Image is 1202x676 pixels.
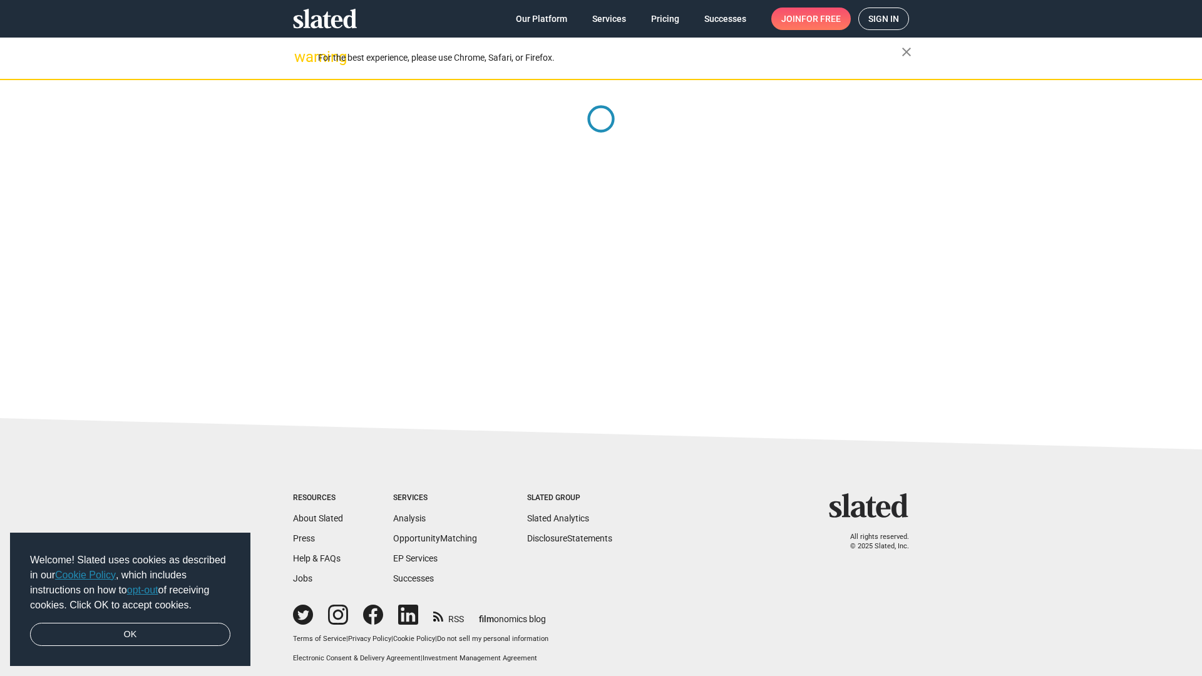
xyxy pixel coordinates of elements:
[293,573,312,583] a: Jobs
[393,513,426,523] a: Analysis
[293,553,341,563] a: Help & FAQs
[837,533,909,551] p: All rights reserved. © 2025 Slated, Inc.
[127,585,158,595] a: opt-out
[781,8,841,30] span: Join
[527,513,589,523] a: Slated Analytics
[393,553,438,563] a: EP Services
[346,635,348,643] span: |
[592,8,626,30] span: Services
[479,603,546,625] a: filmonomics blog
[899,44,914,59] mat-icon: close
[527,533,612,543] a: DisclosureStatements
[55,570,116,580] a: Cookie Policy
[771,8,851,30] a: Joinfor free
[433,606,464,625] a: RSS
[641,8,689,30] a: Pricing
[293,493,343,503] div: Resources
[527,493,612,503] div: Slated Group
[318,49,902,66] div: For the best experience, please use Chrome, Safari, or Firefox.
[293,635,346,643] a: Terms of Service
[393,533,477,543] a: OpportunityMatching
[479,614,494,624] span: film
[293,533,315,543] a: Press
[348,635,391,643] a: Privacy Policy
[30,623,230,647] a: dismiss cookie message
[393,635,435,643] a: Cookie Policy
[651,8,679,30] span: Pricing
[421,654,423,662] span: |
[393,493,477,503] div: Services
[582,8,636,30] a: Services
[704,8,746,30] span: Successes
[858,8,909,30] a: Sign in
[423,654,537,662] a: Investment Management Agreement
[694,8,756,30] a: Successes
[393,573,434,583] a: Successes
[10,533,250,667] div: cookieconsent
[391,635,393,643] span: |
[516,8,567,30] span: Our Platform
[30,553,230,613] span: Welcome! Slated uses cookies as described in our , which includes instructions on how to of recei...
[293,513,343,523] a: About Slated
[868,8,899,29] span: Sign in
[801,8,841,30] span: for free
[437,635,548,644] button: Do not sell my personal information
[294,49,309,64] mat-icon: warning
[435,635,437,643] span: |
[506,8,577,30] a: Our Platform
[293,654,421,662] a: Electronic Consent & Delivery Agreement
